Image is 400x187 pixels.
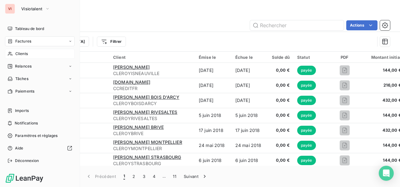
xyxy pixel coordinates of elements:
[272,82,290,88] span: 0,00 €
[113,124,164,130] span: [PERSON_NAME] BRIVE
[232,123,268,138] td: 17 juin 2018
[199,55,228,60] div: Émise le
[15,120,38,126] span: Notifications
[113,55,191,60] div: Client
[195,153,232,168] td: 6 juin 2018
[235,55,264,60] div: Échue le
[232,78,268,93] td: [DATE]
[113,109,177,115] span: [PERSON_NAME] RIVESALTES
[113,154,181,160] span: [PERSON_NAME] STRASBOURG
[113,160,191,167] span: CLEROYSTRASBOURG
[195,123,232,138] td: 17 juin 2018
[297,111,316,120] span: payée
[113,145,191,152] span: CLEROYMONTPELLIER
[113,79,150,85] span: [DOMAIN_NAME]
[272,127,290,134] span: 0,00 €
[113,64,150,70] span: [PERSON_NAME]
[113,139,182,145] span: [PERSON_NAME] MONTPELLIER
[297,96,316,105] span: payée
[232,153,268,168] td: 6 juin 2018
[139,170,149,183] button: 3
[113,115,191,122] span: CLEROYRIVESALTES
[169,170,180,183] button: 11
[120,170,129,183] button: 1
[159,171,169,181] span: …
[15,88,34,94] span: Paiements
[21,6,42,11] span: Visiotalent
[15,76,28,82] span: Tâches
[297,126,316,135] span: payée
[113,100,191,107] span: CLEROYBOISDARCY
[195,78,232,93] td: [DATE]
[272,112,290,119] span: 0,00 €
[5,143,75,153] a: Aide
[272,157,290,164] span: 0,00 €
[180,170,212,183] button: Suivant
[195,138,232,153] td: 24 mai 2018
[297,141,316,150] span: payée
[272,55,290,60] div: Solde dû
[82,170,120,183] button: Précédent
[272,142,290,149] span: 0,00 €
[272,97,290,104] span: 0,00 €
[113,70,191,77] span: CLEROYISNEAUVILLE
[5,4,15,14] div: VI
[5,173,44,183] img: Logo LeanPay
[15,38,31,44] span: Factures
[195,108,232,123] td: 5 juin 2018
[232,63,268,78] td: [DATE]
[15,51,28,57] span: Clients
[297,156,316,165] span: payée
[250,20,344,30] input: Rechercher
[379,166,394,181] div: Open Intercom Messenger
[195,93,232,108] td: [DATE]
[232,138,268,153] td: 24 mai 2018
[15,145,23,151] span: Aide
[15,26,44,32] span: Tableau de bord
[297,81,316,90] span: payée
[333,55,356,60] div: PDF
[15,108,29,114] span: Imports
[232,108,268,123] td: 5 juin 2018
[15,63,32,69] span: Relances
[113,85,191,92] span: CCREDITFR
[113,94,179,100] span: [PERSON_NAME] BOIS D'ARCY
[346,20,377,30] button: Actions
[272,67,290,73] span: 0,00 €
[195,63,232,78] td: [DATE]
[97,37,126,47] button: Filtrer
[297,66,316,75] span: payée
[232,93,268,108] td: [DATE]
[15,133,57,139] span: Paramètres et réglages
[15,158,39,164] span: Déconnexion
[113,130,191,137] span: CLEROYBRIVE
[149,170,159,183] button: 4
[123,173,125,179] span: 1
[129,170,139,183] button: 2
[297,55,326,60] div: Statut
